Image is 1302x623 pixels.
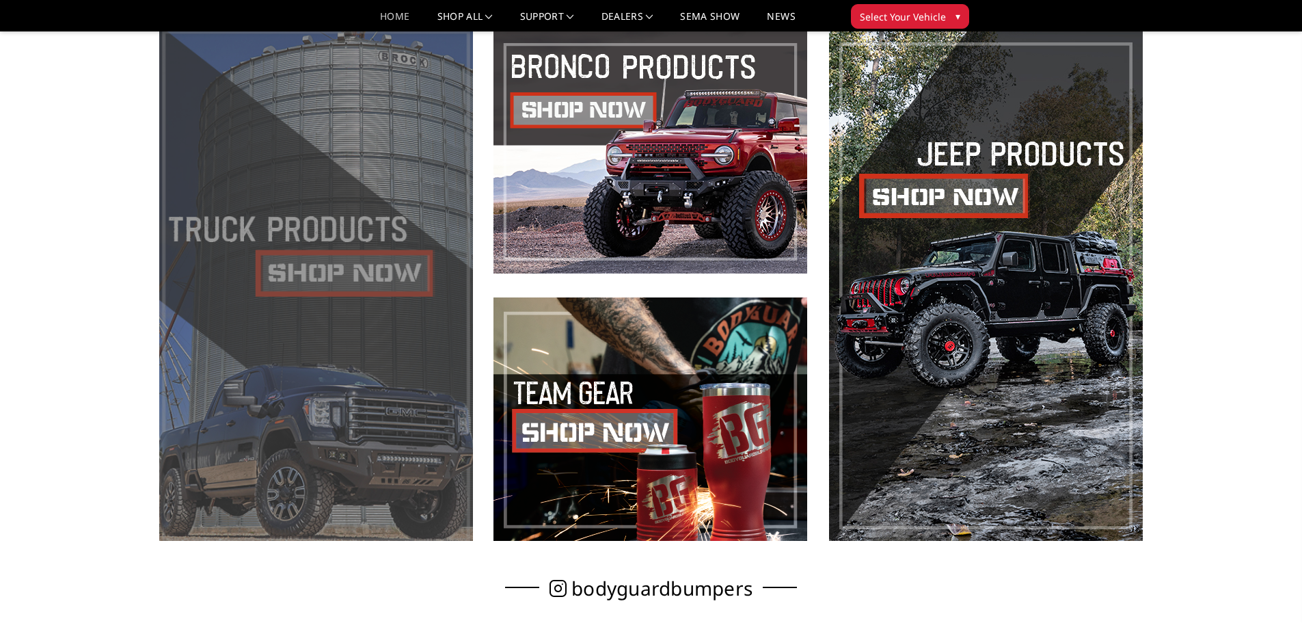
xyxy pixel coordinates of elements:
[767,12,795,31] a: News
[520,12,574,31] a: Support
[955,9,960,23] span: ▾
[860,10,946,24] span: Select Your Vehicle
[1234,557,1302,623] iframe: Chat Widget
[851,4,969,29] button: Select Your Vehicle
[437,12,493,31] a: shop all
[380,12,409,31] a: Home
[571,581,752,596] span: bodyguardbumpers
[601,12,653,31] a: Dealers
[680,12,740,31] a: SEMA Show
